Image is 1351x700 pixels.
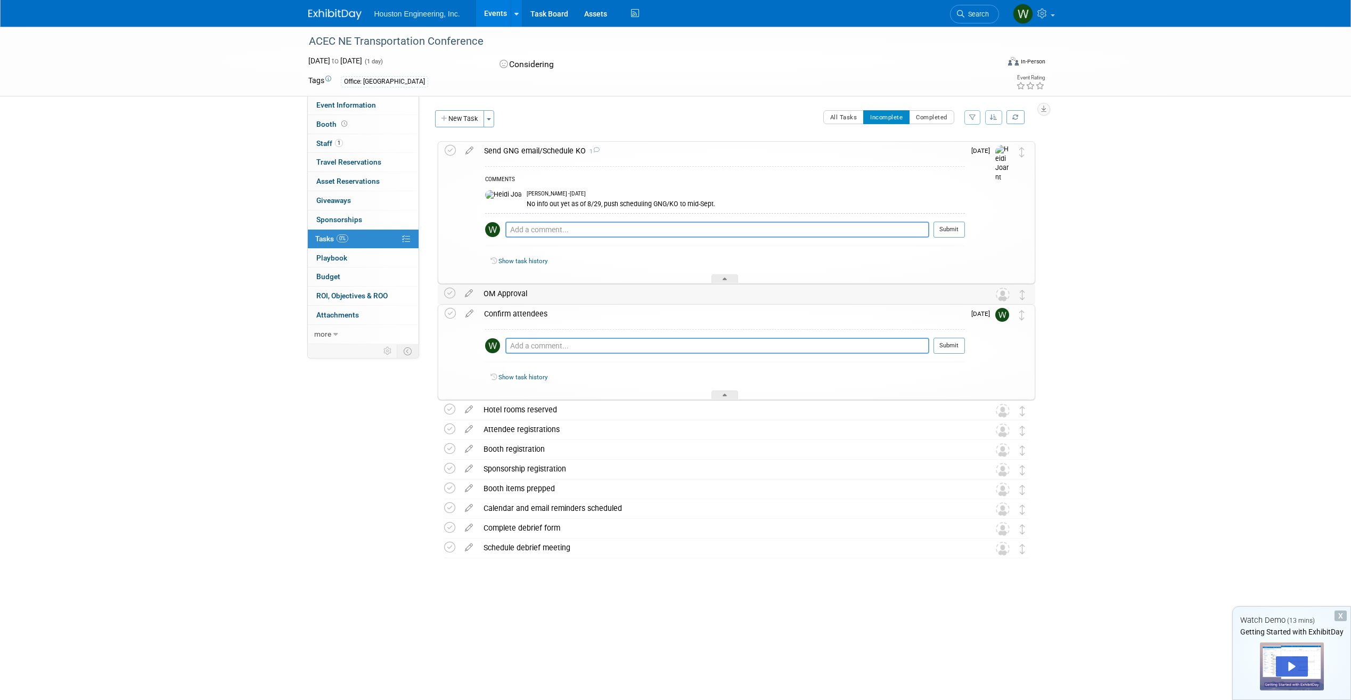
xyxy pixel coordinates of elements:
[314,330,331,338] span: more
[308,210,419,229] a: Sponsorships
[478,460,975,478] div: Sponsorship registration
[527,198,965,208] div: No info out yet as of 8/29, push scheduling GNG/KO to mid-Sept.
[996,483,1010,496] img: Unassigned
[1019,147,1025,157] i: Move task
[996,463,1010,477] img: Unassigned
[996,502,1010,516] img: Unassigned
[1020,58,1045,66] div: In-Person
[1020,406,1025,416] i: Move task
[308,287,419,305] a: ROI, Objectives & ROO
[950,5,999,23] a: Search
[460,464,478,474] a: edit
[374,10,460,18] span: Houston Engineering, Inc.
[308,153,419,172] a: Travel Reservations
[316,196,351,205] span: Giveaways
[315,234,348,243] span: Tasks
[460,523,478,533] a: edit
[479,142,965,160] div: Send GNG email/Schedule KO
[308,115,419,134] a: Booth
[934,338,965,354] button: Submit
[478,499,975,517] div: Calendar and email reminders scheduled
[478,479,975,498] div: Booth items prepped
[460,444,478,454] a: edit
[1233,626,1350,637] div: Getting Started with ExhibitDay
[996,288,1010,302] img: Unassigned
[316,215,362,224] span: Sponsorships
[339,120,349,128] span: Booth not reserved yet
[308,56,362,65] span: [DATE] [DATE]
[995,308,1009,322] img: Whitaker Thomas
[971,310,995,318] span: [DATE]
[1020,524,1025,534] i: Move task
[478,420,975,438] div: Attendee registrations
[1016,75,1045,80] div: Event Rating
[308,172,419,191] a: Asset Reservations
[971,147,995,154] span: [DATE]
[460,503,478,513] a: edit
[308,9,362,20] img: ExhibitDay
[341,76,428,87] div: Office: [GEOGRAPHIC_DATA]
[1020,485,1025,495] i: Move task
[308,267,419,286] a: Budget
[316,158,381,166] span: Travel Reservations
[485,175,965,186] div: COMMENTS
[1233,615,1350,626] div: Watch Demo
[316,139,343,148] span: Staff
[364,58,383,65] span: (1 day)
[316,291,388,300] span: ROI, Objectives & ROO
[1020,290,1025,300] i: Move task
[909,110,954,124] button: Completed
[996,542,1010,556] img: Unassigned
[996,443,1010,457] img: Unassigned
[1020,426,1025,436] i: Move task
[1287,617,1315,624] span: (13 mins)
[379,344,397,358] td: Personalize Event Tab Strip
[308,96,419,115] a: Event Information
[478,519,975,537] div: Complete debrief form
[1006,110,1025,124] a: Refresh
[527,190,586,198] span: [PERSON_NAME] - [DATE]
[1019,310,1025,320] i: Move task
[335,139,343,147] span: 1
[934,222,965,238] button: Submit
[995,145,1011,183] img: Heidi Joarnt
[308,230,419,248] a: Tasks0%
[316,120,349,128] span: Booth
[1276,656,1308,677] div: Play
[308,134,419,153] a: Staff1
[308,75,331,87] td: Tags
[996,404,1010,418] img: Unassigned
[1020,544,1025,554] i: Move task
[308,325,419,344] a: more
[460,405,478,414] a: edit
[308,191,419,210] a: Giveaways
[485,222,500,237] img: Whitaker Thomas
[964,10,989,18] span: Search
[498,373,547,381] a: Show task history
[478,440,975,458] div: Booth registration
[305,32,983,51] div: ACEC NE Transportation Conference
[316,177,380,185] span: Asset Reservations
[308,249,419,267] a: Playbook
[435,110,484,127] button: New Task
[460,484,478,493] a: edit
[863,110,910,124] button: Incomplete
[460,289,478,298] a: edit
[1020,465,1025,475] i: Move task
[586,148,600,155] span: 1
[485,190,521,200] img: Heidi Joarnt
[1013,4,1033,24] img: Whitaker Thomas
[1020,504,1025,515] i: Move task
[460,309,479,319] a: edit
[1334,611,1347,621] div: Dismiss
[485,338,500,353] img: Whitaker Thomas
[330,56,340,65] span: to
[397,344,419,358] td: Toggle Event Tabs
[337,234,348,242] span: 0%
[496,55,732,74] div: Considering
[308,306,419,324] a: Attachments
[1008,57,1019,66] img: Format-Inperson.png
[316,101,376,109] span: Event Information
[1020,445,1025,455] i: Move task
[996,424,1010,437] img: Unassigned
